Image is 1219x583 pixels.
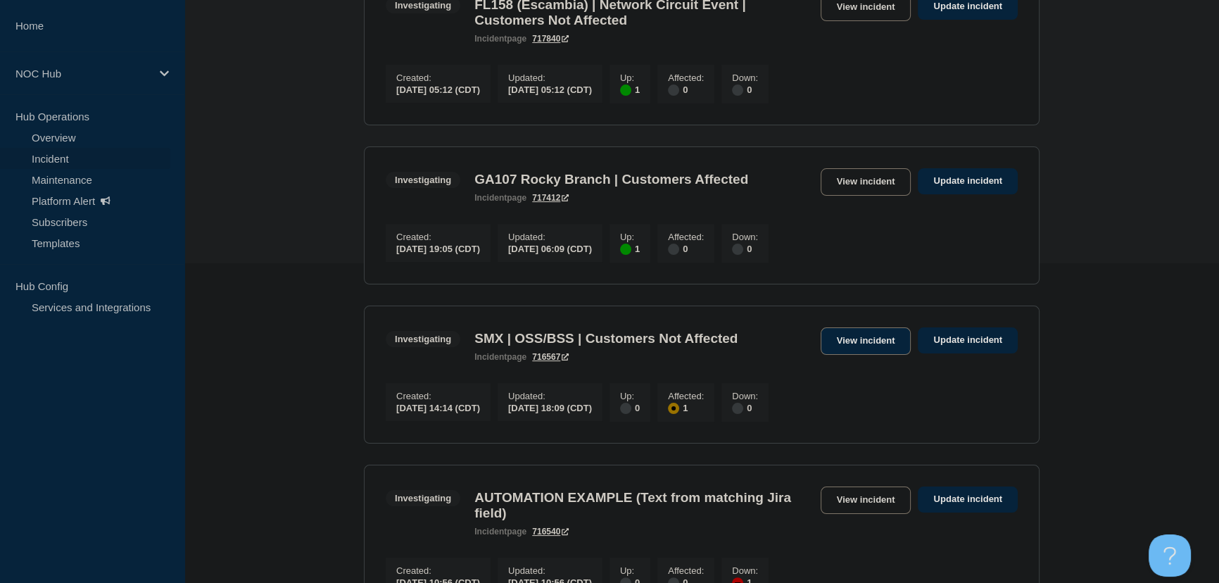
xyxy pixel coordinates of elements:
a: 717412 [532,193,569,203]
a: Update incident [918,168,1018,194]
p: Created : [396,391,480,401]
p: Down : [732,232,758,242]
div: up [620,84,631,96]
p: Down : [732,391,758,401]
div: disabled [732,244,743,255]
a: 716540 [532,527,569,537]
div: up [620,244,631,255]
div: 0 [732,401,758,414]
p: Affected : [668,232,704,242]
div: [DATE] 06:09 (CDT) [508,242,592,254]
div: disabled [732,84,743,96]
p: NOC Hub [15,68,151,80]
span: incident [474,352,507,362]
div: [DATE] 18:09 (CDT) [508,401,592,413]
a: View incident [821,487,911,514]
p: Updated : [508,391,592,401]
div: disabled [732,403,743,414]
div: [DATE] 14:14 (CDT) [396,401,480,413]
p: Updated : [508,73,592,83]
iframe: Help Scout Beacon - Open [1149,534,1191,577]
p: Down : [732,73,758,83]
a: 716567 [532,352,569,362]
p: page [474,527,526,537]
p: page [474,34,526,44]
p: Created : [396,565,480,576]
div: 1 [620,242,640,255]
div: 0 [620,401,640,414]
div: 0 [732,242,758,255]
p: Down : [732,565,758,576]
div: [DATE] 19:05 (CDT) [396,242,480,254]
a: View incident [821,168,911,196]
p: Up : [620,73,640,83]
span: Investigating [386,490,460,506]
a: View incident [821,327,911,355]
p: Created : [396,232,480,242]
span: incident [474,193,507,203]
div: affected [668,403,679,414]
p: Updated : [508,232,592,242]
span: Investigating [386,172,460,188]
span: Investigating [386,331,460,347]
div: 1 [620,83,640,96]
span: incident [474,527,507,537]
p: Affected : [668,391,704,401]
a: Update incident [918,487,1018,513]
p: page [474,352,526,362]
p: Up : [620,391,640,401]
div: [DATE] 05:12 (CDT) [508,83,592,95]
div: disabled [668,244,679,255]
div: [DATE] 05:12 (CDT) [396,83,480,95]
p: page [474,193,526,203]
p: Affected : [668,73,704,83]
a: Update incident [918,327,1018,353]
div: disabled [620,403,631,414]
h3: AUTOMATION EXAMPLE (Text from matching Jira field) [474,490,813,521]
div: 0 [668,83,704,96]
div: 1 [668,401,704,414]
p: Up : [620,565,640,576]
p: Updated : [508,565,592,576]
p: Affected : [668,565,704,576]
span: incident [474,34,507,44]
p: Created : [396,73,480,83]
div: 0 [732,83,758,96]
a: 717840 [532,34,569,44]
h3: GA107 Rocky Branch | Customers Affected [474,172,748,187]
div: disabled [668,84,679,96]
div: 0 [668,242,704,255]
h3: SMX | OSS/BSS | Customers Not Affected [474,331,738,346]
p: Up : [620,232,640,242]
